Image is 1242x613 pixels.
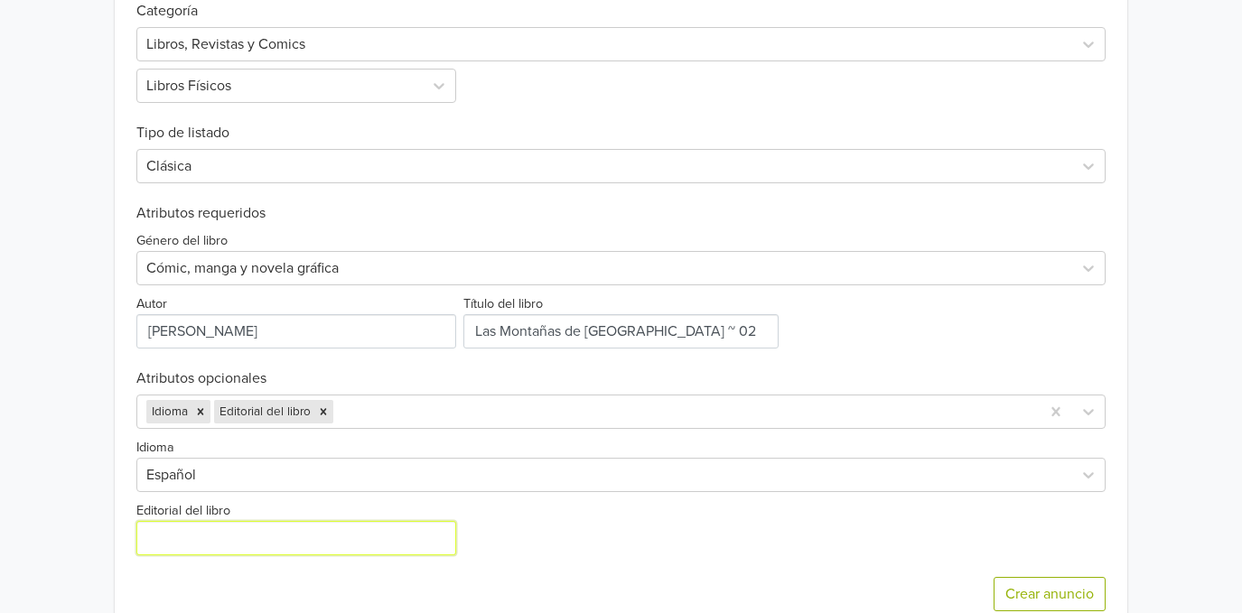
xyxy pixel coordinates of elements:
[191,400,210,423] div: Remove Idioma
[136,438,174,458] label: Idioma
[994,577,1106,611] button: Crear anuncio
[146,400,191,423] div: Idioma
[463,294,543,314] label: Título del libro
[136,501,230,521] label: Editorial del libro
[136,294,167,314] label: Autor
[136,103,1106,142] h6: Tipo de listado
[136,370,1106,387] h6: Atributos opcionales
[136,205,1106,222] h6: Atributos requeridos
[136,231,228,251] label: Género del libro
[313,400,333,423] div: Remove Editorial del libro
[214,400,313,423] div: Editorial del libro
